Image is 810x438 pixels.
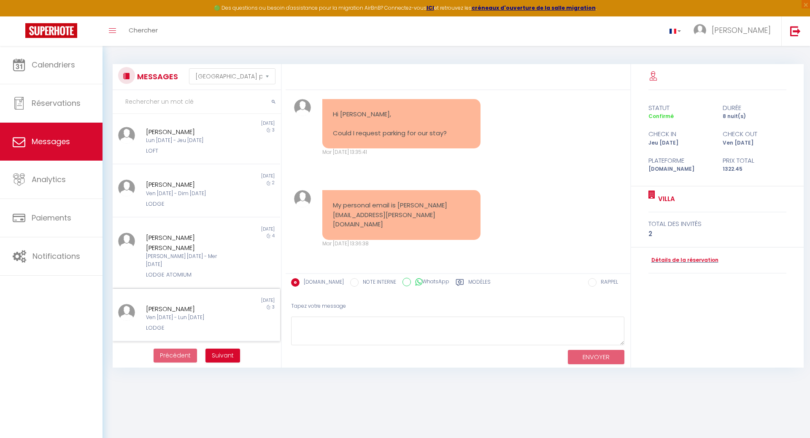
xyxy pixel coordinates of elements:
img: logout [790,26,801,36]
span: [PERSON_NAME] [712,25,771,35]
div: LODGE [146,324,232,332]
span: Suivant [212,351,234,360]
div: [PERSON_NAME] [146,304,232,314]
a: Détails de la réservation [648,256,718,264]
pre: Hi [PERSON_NAME], Could I request parking for our stay? [333,110,470,138]
button: ENVOYER [568,350,624,365]
div: LOFT [146,147,232,155]
span: Messages [32,136,70,147]
img: ... [694,24,706,37]
label: [DOMAIN_NAME] [300,278,344,288]
div: Lun [DATE] - Jeu [DATE] [146,137,232,145]
span: Analytics [32,174,66,185]
img: ... [294,190,311,207]
div: [PERSON_NAME] [146,180,232,190]
div: [DOMAIN_NAME] [643,165,717,173]
span: Calendriers [32,59,75,70]
pre: My personal email is [PERSON_NAME][EMAIL_ADDRESS][PERSON_NAME][DOMAIN_NAME] [333,201,470,229]
div: [DATE] [196,226,280,233]
label: WhatsApp [411,278,449,287]
button: Next [205,349,240,363]
div: [DATE] [196,173,280,180]
img: ... [118,127,135,144]
a: VILLA [655,194,675,204]
div: Ven [DATE] - Lun [DATE] [146,314,232,322]
div: [PERSON_NAME] [146,127,232,137]
label: NOTE INTERNE [359,278,396,288]
button: Ouvrir le widget de chat LiveChat [7,3,32,29]
div: [PERSON_NAME] [DATE] - Mer [DATE] [146,253,232,269]
div: Mar [DATE] 13:35:41 [322,148,481,156]
a: ... [PERSON_NAME] [687,16,781,46]
a: ICI [427,4,434,11]
div: 8 nuit(s) [717,113,792,121]
span: 2 [272,180,275,186]
span: Précédent [160,351,191,360]
img: ... [118,304,135,321]
div: [PERSON_NAME] [PERSON_NAME] [146,233,232,253]
div: durée [717,103,792,113]
div: [DATE] [196,297,280,304]
a: Chercher [122,16,164,46]
span: 4 [272,233,275,239]
label: Modèles [468,278,491,289]
img: ... [118,233,135,250]
h3: MESSAGES [135,67,178,86]
div: statut [643,103,717,113]
span: 3 [272,304,275,310]
span: Paiements [32,212,71,223]
img: ... [294,99,311,116]
div: [DATE] [196,120,280,127]
div: Jeu [DATE] [643,139,717,147]
label: RAPPEL [597,278,618,288]
span: Notifications [32,251,80,261]
div: LODGE [146,200,232,208]
div: total des invités [648,219,787,229]
img: ... [118,180,135,196]
div: LODGE ATOMIUM [146,271,232,279]
button: Previous [154,349,197,363]
div: Ven [DATE] [717,139,792,147]
span: 3 [272,127,275,133]
span: Confirmé [648,113,674,120]
div: check out [717,129,792,139]
input: Rechercher un mot clé [113,90,281,114]
span: Réservations [32,98,81,108]
div: 1322.45 [717,165,792,173]
div: Tapez votre message [291,296,625,317]
img: Super Booking [25,23,77,38]
div: check in [643,129,717,139]
a: créneaux d'ouverture de la salle migration [472,4,596,11]
div: 2 [648,229,787,239]
div: Ven [DATE] - Dim [DATE] [146,190,232,198]
div: Prix total [717,156,792,166]
div: Mar [DATE] 13:36:38 [322,240,481,248]
span: Chercher [129,26,158,35]
div: Plateforme [643,156,717,166]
